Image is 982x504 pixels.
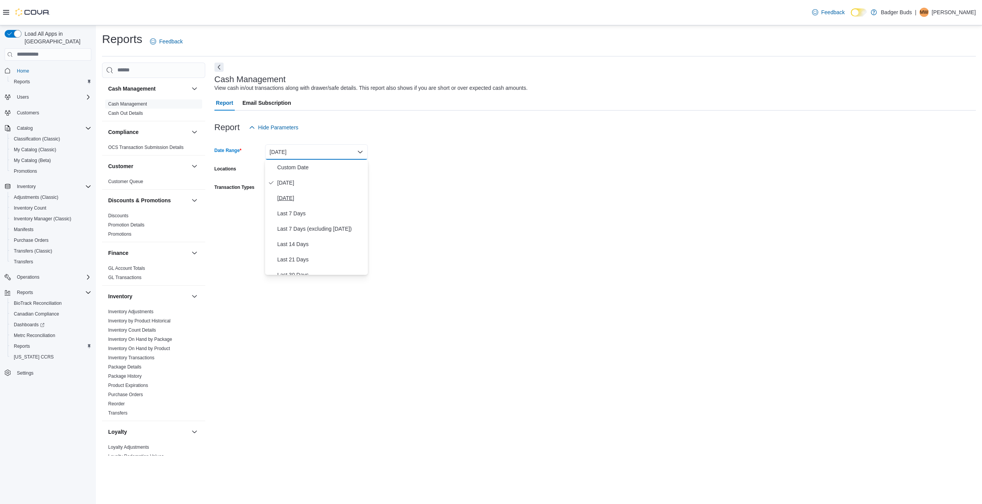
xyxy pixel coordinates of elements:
[14,124,91,133] span: Catalog
[108,382,148,388] span: Product Expirations
[108,428,188,436] button: Loyalty
[102,99,205,121] div: Cash Management
[8,144,94,155] button: My Catalog (Classic)
[108,85,188,93] button: Cash Management
[190,162,199,171] button: Customer
[14,136,60,142] span: Classification (Classic)
[11,309,62,319] a: Canadian Compliance
[11,225,91,234] span: Manifests
[14,248,52,254] span: Transfers (Classic)
[11,225,36,234] a: Manifests
[108,275,142,280] a: GL Transactions
[108,383,148,388] a: Product Expirations
[14,354,54,360] span: [US_STATE] CCRS
[8,246,94,256] button: Transfers (Classic)
[2,107,94,118] button: Customers
[17,125,33,131] span: Catalog
[108,428,127,436] h3: Loyalty
[108,231,132,237] a: Promotions
[108,327,156,333] a: Inventory Count Details
[21,30,91,45] span: Load All Apps in [GEOGRAPHIC_DATA]
[809,5,848,20] a: Feedback
[15,8,50,16] img: Cova
[8,76,94,87] button: Reports
[11,257,91,266] span: Transfers
[11,342,33,351] a: Reports
[190,248,199,258] button: Finance
[14,368,36,378] a: Settings
[8,235,94,246] button: Purchase Orders
[108,345,170,352] span: Inventory On Hand by Product
[214,184,254,190] label: Transaction Types
[190,292,199,301] button: Inventory
[14,93,91,102] span: Users
[14,311,59,317] span: Canadian Compliance
[108,178,143,185] span: Customer Queue
[108,309,153,315] span: Inventory Adjustments
[11,309,91,319] span: Canadian Compliance
[108,85,156,93] h3: Cash Management
[108,445,149,450] a: Loyalty Adjustments
[932,8,976,17] p: [PERSON_NAME]
[108,266,145,271] a: GL Account Totals
[108,128,138,136] h3: Compliance
[108,453,164,459] span: Loyalty Redemption Values
[2,272,94,283] button: Operations
[11,214,91,223] span: Inventory Manager (Classic)
[11,352,57,362] a: [US_STATE] CCRS
[11,214,74,223] a: Inventory Manager (Classic)
[108,410,127,416] a: Transfers
[108,318,171,324] a: Inventory by Product Historical
[17,183,36,190] span: Inventory
[214,147,242,154] label: Date Range
[258,124,298,131] span: Hide Parameters
[14,108,91,117] span: Customers
[214,63,224,72] button: Next
[159,38,183,45] span: Feedback
[11,193,61,202] a: Adjustments (Classic)
[17,370,33,376] span: Settings
[17,110,39,116] span: Customers
[108,101,147,107] a: Cash Management
[11,246,55,256] a: Transfers (Classic)
[108,292,132,300] h3: Inventory
[8,319,94,330] a: Dashboards
[108,213,129,218] a: Discounts
[14,93,32,102] button: Users
[2,92,94,102] button: Users
[14,300,62,306] span: BioTrack Reconciliation
[190,84,199,93] button: Cash Management
[108,111,143,116] a: Cash Out Details
[246,120,302,135] button: Hide Parameters
[11,246,91,256] span: Transfers (Classic)
[108,249,188,257] button: Finance
[11,134,91,144] span: Classification (Classic)
[11,193,91,202] span: Adjustments (Classic)
[108,222,145,228] span: Promotion Details
[8,203,94,213] button: Inventory Count
[14,288,91,297] span: Reports
[108,373,142,379] span: Package History
[14,216,71,222] span: Inventory Manager (Classic)
[8,213,94,224] button: Inventory Manager (Classic)
[8,134,94,144] button: Classification (Classic)
[14,226,33,233] span: Manifests
[11,331,58,340] a: Metrc Reconciliation
[8,309,94,319] button: Canadian Compliance
[17,289,33,296] span: Reports
[108,265,145,271] span: GL Account Totals
[11,167,91,176] span: Promotions
[108,197,188,204] button: Discounts & Promotions
[108,392,143,397] a: Purchase Orders
[108,355,155,361] span: Inventory Transactions
[14,273,91,282] span: Operations
[14,124,36,133] button: Catalog
[108,249,129,257] h3: Finance
[17,68,29,74] span: Home
[14,288,36,297] button: Reports
[11,331,91,340] span: Metrc Reconciliation
[14,205,46,211] span: Inventory Count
